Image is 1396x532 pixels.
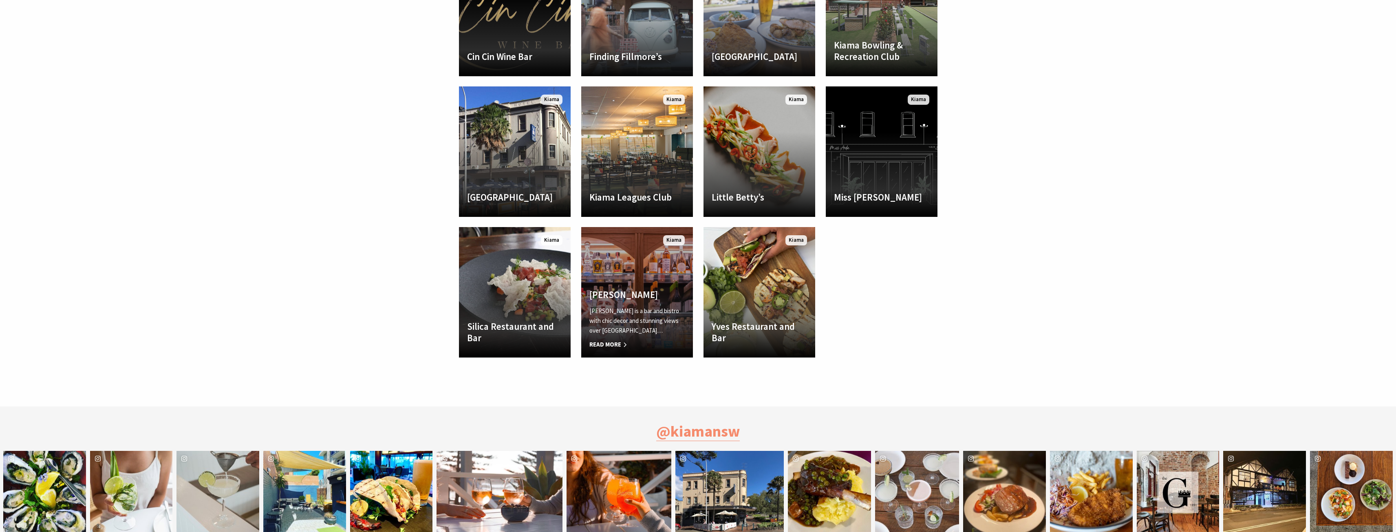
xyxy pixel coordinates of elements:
span: Kiama [541,235,562,245]
a: Yves Restaurant and Bar Kiama [704,227,815,358]
a: Another Image Used [GEOGRAPHIC_DATA] Kiama [459,86,571,217]
span: Read More [589,340,685,349]
svg: instagram icon [679,454,688,463]
span: Kiama [908,95,929,105]
svg: instagram icon [353,454,362,463]
svg: instagram icon [7,454,15,463]
svg: instagram icon [440,454,449,463]
p: [PERSON_NAME] is a bar and bistro with chic decor and stunning views over [GEOGRAPHIC_DATA]… [589,306,685,336]
a: [PERSON_NAME] [PERSON_NAME] is a bar and bistro with chic decor and stunning views over [GEOGRAPH... [581,227,693,358]
h4: Kiama Leagues Club [589,192,685,203]
svg: instagram icon [791,454,800,463]
svg: instagram icon [570,454,579,463]
span: Kiama [785,95,807,105]
a: Another Image Used Miss [PERSON_NAME] Kiama [826,86,937,217]
svg: instagram icon [1140,454,1149,463]
a: @kiamansw [656,422,740,441]
svg: instagram icon [1053,454,1062,463]
svg: instagram icon [267,454,276,463]
h4: Little Betty’s [712,192,807,203]
h4: Kiama Bowling & Recreation Club [834,40,929,62]
span: Kiama [785,235,807,245]
h4: Finding Fillmore’s [589,51,685,62]
svg: instagram icon [966,454,975,463]
span: Kiama [663,95,685,105]
svg: instagram icon [180,454,189,463]
span: Kiama [541,95,562,105]
h4: Cin Cin Wine Bar [467,51,562,62]
a: Kiama Leagues Club Kiama [581,86,693,217]
h4: [PERSON_NAME] [589,289,685,300]
h4: Silica Restaurant and Bar [467,321,562,343]
svg: instagram icon [93,454,102,463]
h4: Yves Restaurant and Bar [712,321,807,343]
span: Kiama [663,235,685,245]
h4: [GEOGRAPHIC_DATA] [712,51,807,62]
h4: [GEOGRAPHIC_DATA] [467,192,562,203]
svg: instagram icon [1313,454,1322,463]
h4: Miss [PERSON_NAME] [834,192,929,203]
a: Little Betty’s Kiama [704,86,815,217]
svg: instagram icon [1226,454,1235,463]
a: Silica Restaurant and Bar Kiama [459,227,571,358]
svg: instagram icon [878,454,887,463]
